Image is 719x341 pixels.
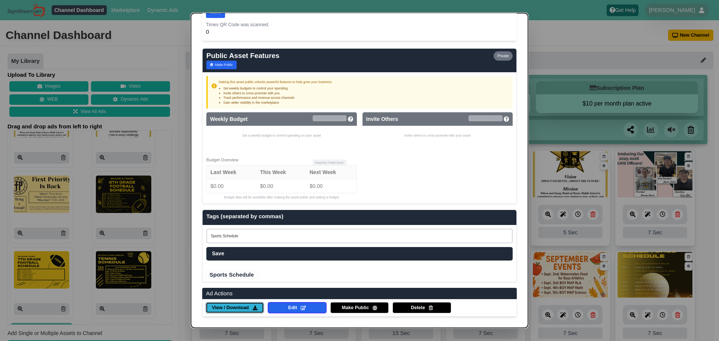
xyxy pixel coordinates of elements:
[206,61,237,69] a: Make Public
[206,271,258,279] div: Sports Schedule
[411,305,425,311] span: Delete
[330,302,389,313] a: Make Public
[212,305,249,311] span: View / Download
[206,28,209,35] span: 0
[206,52,279,60] h3: Public Asset Features
[206,229,513,243] input: Enter tags
[288,305,297,311] span: Edit
[224,100,509,105] li: Gain wider visibility in the marketplace
[224,91,509,96] li: Invite others to cross-promote with you
[224,95,509,100] li: Track performance and revenue across channels
[268,302,327,313] a: Edit
[392,302,451,313] a: Delete
[206,213,283,220] label: Tags (separated by commas)
[224,86,509,91] li: Set weekly budgets to control your spending
[206,22,513,28] p: Times QR Code was scanned:
[342,305,369,311] span: Make Public
[206,247,513,261] div: Save tags
[206,290,513,297] h4: Ad Actions
[494,51,513,61] span: Private
[219,80,509,85] p: Making this asset public unlocks powerful features to help grow your business:
[206,302,264,313] a: View / Download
